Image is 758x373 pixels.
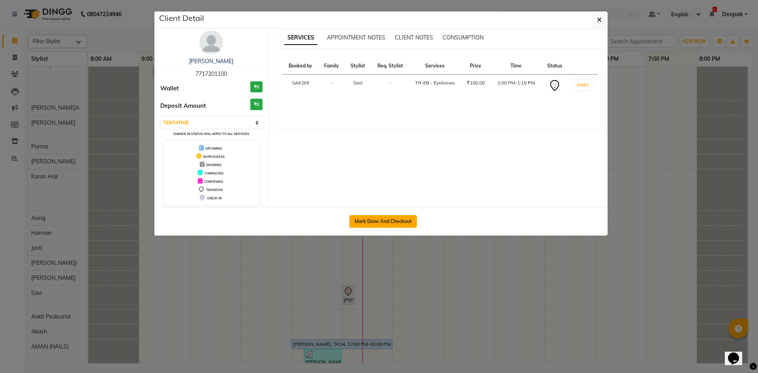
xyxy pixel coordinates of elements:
[250,81,263,93] h3: ₹0
[160,101,206,111] span: Deposit Amount
[204,180,223,184] span: CONFIRMED
[327,34,385,41] span: APPOINTMENT NOTES
[159,12,204,24] h5: Client Detail
[371,75,409,97] td: -
[195,70,227,77] span: 7717201100
[409,58,461,75] th: Services
[395,34,433,41] span: CLIENT NOTES
[345,58,371,75] th: Stylist
[414,79,456,86] div: TH-EB - Eyebrows
[283,58,319,75] th: Booked by
[575,80,591,90] button: START
[371,58,409,75] th: Req. Stylist
[206,163,221,167] span: DROPPED
[349,215,417,228] button: Mark Done And Checkout
[443,34,484,41] span: CONSUMPTION
[491,58,542,75] th: Time
[189,58,233,65] a: [PERSON_NAME]
[319,58,345,75] th: Family
[319,75,345,97] td: -
[205,171,223,175] span: COMPLETED
[207,196,222,200] span: CHECK-IN
[491,75,542,97] td: 1:00 PM-1:15 PM
[283,75,319,97] td: SAKSHI
[206,188,223,192] span: TENTATIVE
[461,58,491,75] th: Price
[284,31,317,45] span: SERVICES
[205,146,222,150] span: UPCOMING
[173,132,250,136] small: Change in status will apply to all services.
[250,99,263,110] h3: ₹0
[542,58,568,75] th: Status
[203,155,225,159] span: IN PROGRESS
[465,79,486,86] div: ₹100.00
[160,84,179,93] span: Wallet
[725,341,750,365] iframe: chat widget
[199,30,223,54] img: avatar
[353,80,362,86] span: Savi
